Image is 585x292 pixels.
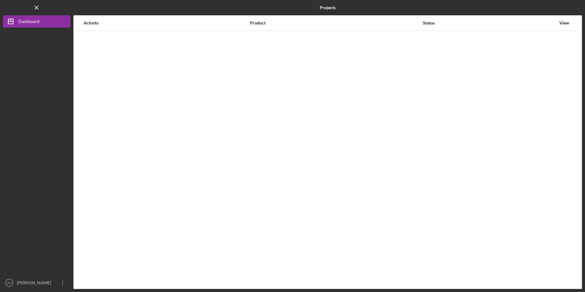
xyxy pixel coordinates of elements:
[7,281,11,285] text: MG
[18,15,39,29] div: Dashboard
[250,21,422,25] div: Product
[3,277,70,289] button: MG[PERSON_NAME]
[557,21,572,25] div: View
[423,21,556,25] div: Status
[15,277,55,290] div: [PERSON_NAME]
[320,5,336,10] b: Projects
[3,15,70,28] button: Dashboard
[84,21,249,25] div: Activity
